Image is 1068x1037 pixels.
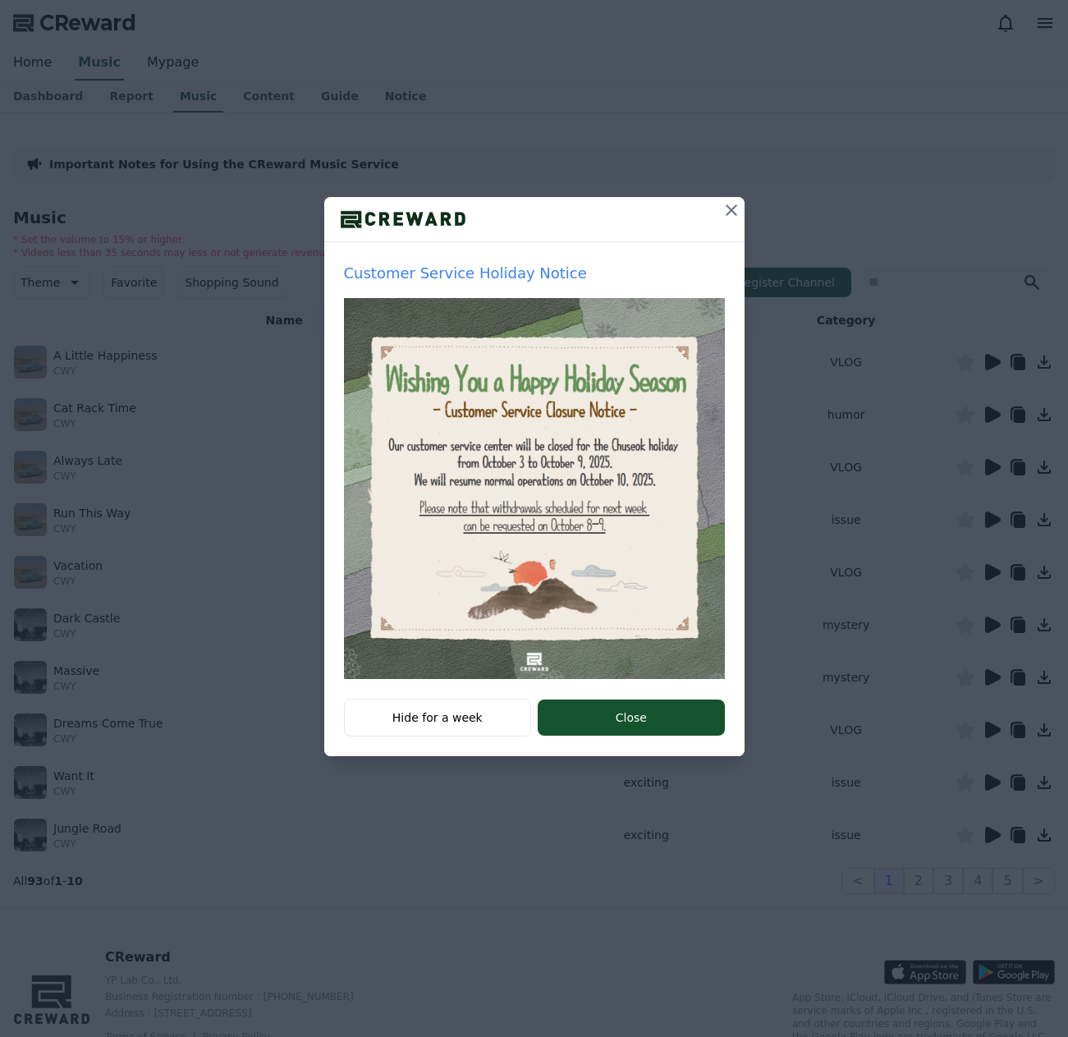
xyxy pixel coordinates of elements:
button: Hide for a week [344,699,532,736]
img: logo [324,207,482,232]
button: Close [538,700,724,736]
a: Customer Service Holiday Notice [344,262,725,679]
img: popup thumbnail [344,298,725,679]
p: Customer Service Holiday Notice [344,262,725,285]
